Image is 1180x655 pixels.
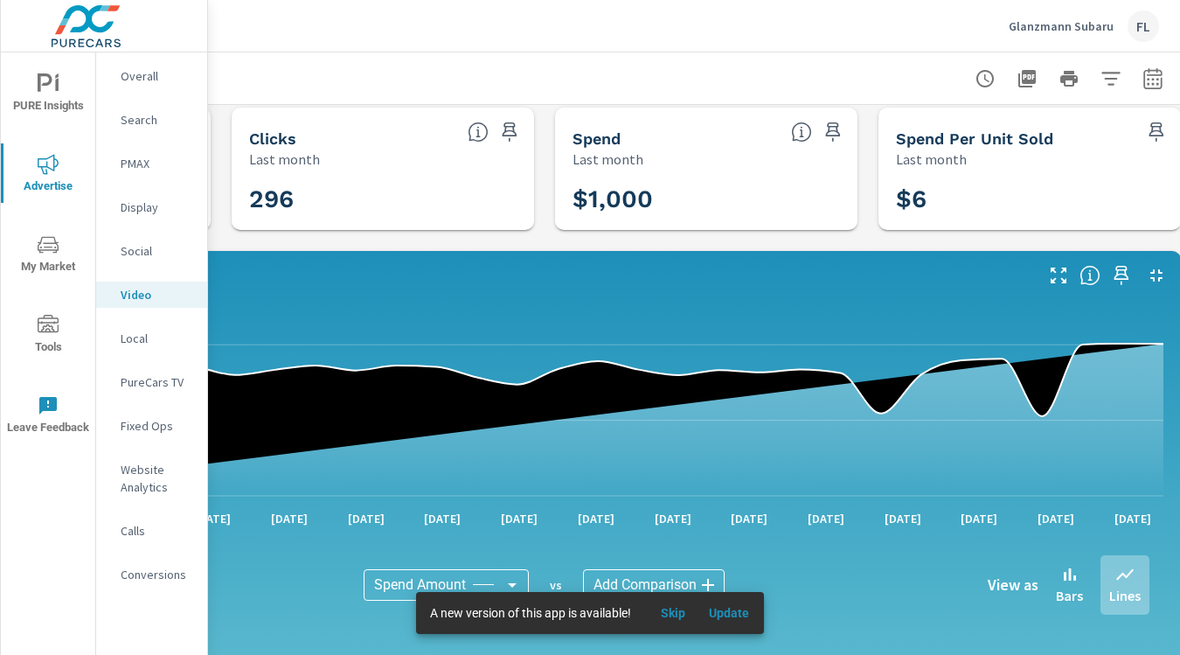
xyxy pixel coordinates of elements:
[896,185,1163,214] h3: $6
[1,52,95,455] div: nav menu
[182,510,243,527] p: [DATE]
[1142,261,1170,289] button: Minimize Widget
[1079,265,1100,286] span: Understand Video data over time and see how metrics compare to each other.
[96,194,207,220] div: Display
[1107,261,1135,289] span: Save this to your personalized report
[872,510,934,527] p: [DATE]
[791,122,812,143] span: The amount of money spent on advertising during the period.
[948,510,1010,527] p: [DATE]
[819,118,847,146] span: Save this to your personalized report
[121,67,193,85] p: Overall
[573,185,840,214] h3: $1,000
[896,129,1053,148] h5: Spend Per Unit Sold
[249,185,517,214] h3: 296
[1010,61,1045,96] button: "Export Report to PDF"
[652,605,694,621] span: Skip
[1102,510,1163,527] p: [DATE]
[6,73,90,116] span: PURE Insights
[121,111,193,129] p: Search
[96,282,207,308] div: Video
[336,510,397,527] p: [DATE]
[6,315,90,358] span: Tools
[121,461,193,496] p: Website Analytics
[121,286,193,303] p: Video
[1045,261,1072,289] button: Make Fullscreen
[96,325,207,352] div: Local
[642,510,704,527] p: [DATE]
[374,576,466,594] span: Spend Amount
[468,122,489,143] span: The number of times an ad was clicked by a consumer.
[96,369,207,395] div: PureCars TV
[795,510,857,527] p: [DATE]
[988,576,1038,594] h6: View as
[566,510,627,527] p: [DATE]
[96,518,207,544] div: Calls
[489,510,550,527] p: [DATE]
[121,330,193,347] p: Local
[121,566,193,583] p: Conversions
[573,129,621,148] h5: Spend
[121,155,193,172] p: PMAX
[1025,510,1086,527] p: [DATE]
[645,599,701,627] button: Skip
[718,510,780,527] p: [DATE]
[121,373,193,391] p: PureCars TV
[1093,61,1128,96] button: Apply Filters
[1052,61,1086,96] button: Print Report
[1135,61,1170,96] button: Select Date Range
[6,395,90,438] span: Leave Feedback
[896,149,967,170] p: Last month
[496,118,524,146] span: Save this to your personalized report
[96,413,207,439] div: Fixed Ops
[1056,585,1083,606] p: Bars
[573,149,643,170] p: Last month
[121,417,193,435] p: Fixed Ops
[96,63,207,89] div: Overall
[96,456,207,500] div: Website Analytics
[96,238,207,264] div: Social
[249,129,296,148] h5: Clicks
[6,234,90,277] span: My Market
[121,199,193,216] p: Display
[1142,118,1170,146] span: Save this to your personalized report
[708,605,750,621] span: Update
[6,154,90,197] span: Advertise
[364,569,529,601] div: Spend Amount
[1109,585,1141,606] p: Lines
[96,150,207,177] div: PMAX
[1009,18,1114,34] p: Glanzmann Subaru
[701,599,757,627] button: Update
[529,577,583,593] p: vs
[1128,10,1159,42] div: FL
[430,606,631,620] span: A new version of this app is available!
[121,242,193,260] p: Social
[593,576,697,594] span: Add Comparison
[249,149,320,170] p: Last month
[259,510,320,527] p: [DATE]
[412,510,473,527] p: [DATE]
[583,569,725,601] div: Add Comparison
[96,561,207,588] div: Conversions
[121,522,193,540] p: Calls
[96,107,207,133] div: Search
